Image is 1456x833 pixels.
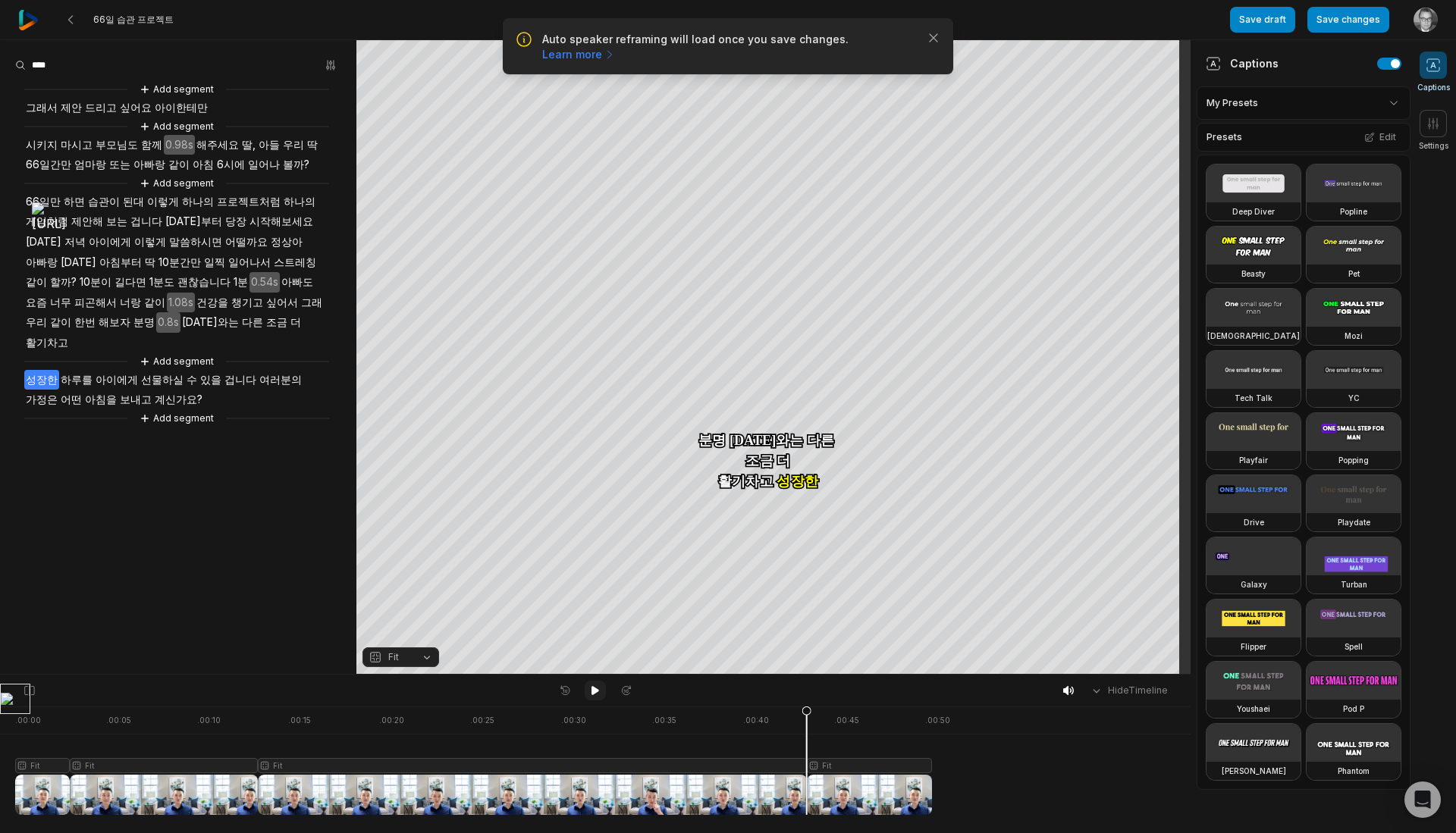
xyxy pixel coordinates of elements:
[230,293,265,313] span: 챙기고
[94,135,140,155] span: 부모님도
[1207,330,1300,342] h3: [DEMOGRAPHIC_DATA]
[118,293,143,313] span: 너랑
[1241,268,1266,280] h3: Beasty
[215,192,282,212] span: 프로젝트처럼
[1345,330,1363,342] h3: Mozi
[97,312,132,333] span: 해보자
[59,98,83,118] span: 제안
[49,272,78,293] span: 할까?
[24,232,63,252] span: [DATE]
[1222,765,1286,777] h3: [PERSON_NAME]
[24,272,49,293] span: 같이
[240,312,265,333] span: 다른
[265,312,289,333] span: 조금
[83,98,118,118] span: 드리고
[257,135,281,155] span: 아들
[24,293,49,313] span: 요즘
[180,192,215,212] span: 하나의
[542,47,616,62] a: Learn more
[1235,392,1272,404] h3: Tech Talk
[24,312,49,333] span: 우리
[1419,110,1448,152] button: Settings
[1241,640,1266,653] h3: Flipper
[362,647,439,667] button: Fit
[1404,781,1441,818] div: Open Intercom Messenger
[59,252,98,273] span: [DATE]
[272,252,318,273] span: 스트레칭
[1197,123,1410,152] div: Presets
[24,98,59,118] span: 그래서
[249,272,280,293] span: 0.54s
[1241,578,1267,590] h3: Galaxy
[925,715,950,726] div: . 00:50
[1343,703,1364,715] h3: Pod P
[1232,205,1275,218] h3: Deep Diver
[24,155,73,175] span: 66일간만
[282,192,317,212] span: 하나의
[199,370,223,390] span: 있을
[185,370,199,390] span: 수
[113,272,148,293] span: 길다면
[143,293,167,313] span: 같이
[136,410,217,427] button: Add segment
[143,252,157,273] span: 딱
[32,216,66,231] span: [URL]
[227,252,272,273] span: 일어나서
[73,155,108,175] span: 엄마랑
[49,312,73,333] span: 같이
[136,175,217,192] button: Add segment
[258,370,303,390] span: 여러분의
[232,272,249,293] span: 1분
[59,135,94,155] span: 마시고
[63,232,87,252] span: 저녁
[108,155,132,175] span: 또는
[289,312,303,333] span: 더
[306,135,319,155] span: 딱
[70,211,105,232] span: 제안해
[265,293,300,313] span: 싶어서
[153,390,204,410] span: 계신가요?
[280,272,315,293] span: 아빠도
[73,312,97,333] span: 한번
[132,155,167,175] span: 아빠랑
[146,192,180,212] span: 이렇게
[24,333,70,353] span: 활기차고
[87,232,133,252] span: 아이에게
[240,135,257,155] span: 딸,
[1419,140,1448,152] span: Settings
[73,293,118,313] span: 피곤해서
[164,135,195,155] span: 0.98s
[118,390,153,410] span: 보내고
[140,370,185,390] span: 선물하실
[32,202,66,233] button: [URL]
[140,135,164,155] span: 함께
[129,211,164,232] span: 겁니다
[18,10,39,30] img: reap
[542,32,914,62] p: Auto speaker reframing will load once you save changes.
[59,370,94,390] span: 하루를
[132,312,156,333] span: 분명
[1239,454,1268,466] h3: Playfair
[24,370,59,390] span: 성장한
[24,211,70,232] span: 게임처럼
[78,272,113,293] span: 10분이
[24,252,59,273] span: 아빠랑
[94,370,140,390] span: 아이에게
[1340,205,1367,218] h3: Popline
[281,155,311,175] span: 볼까?
[223,370,258,390] span: 겁니다
[1345,640,1363,653] h3: Spell
[191,155,215,175] span: 아침
[1338,516,1370,528] h3: Playdate
[24,390,59,410] span: 가정은
[195,135,240,155] span: 해주세요
[1338,454,1369,466] h3: Popping
[153,98,209,118] span: 아이한테만
[59,390,83,410] span: 어떤
[62,192,86,212] span: 하면
[118,98,153,118] span: 싶어요
[300,293,324,313] span: 그래
[180,312,240,333] span: [DATE]와는
[98,252,143,273] span: 아침부터
[1197,86,1410,120] div: My Presets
